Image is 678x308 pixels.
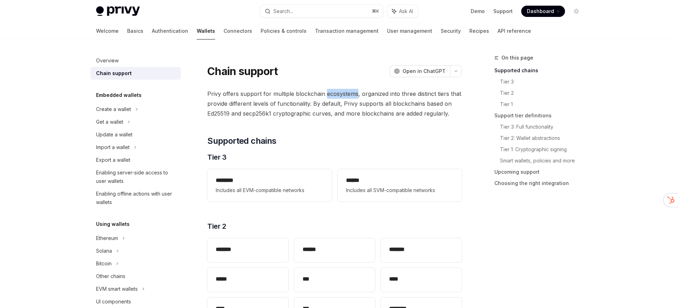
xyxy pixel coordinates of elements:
span: Supported chains [207,135,276,147]
h5: Embedded wallets [96,91,142,99]
a: Demo [471,8,485,15]
span: Includes all EVM-compatible networks [216,186,323,195]
a: Tier 1 [500,99,588,110]
a: API reference [498,23,531,39]
div: Other chains [96,272,125,281]
div: UI components [96,297,131,306]
a: Supported chains [494,65,588,76]
span: Tier 3 [207,152,226,162]
a: Tier 3: Full functionality [500,121,588,133]
a: Welcome [96,23,119,39]
button: Search...⌘K [260,5,383,18]
a: Support [493,8,513,15]
div: Search... [273,7,293,16]
span: Privy offers support for multiple blockchain ecosystems, organized into three distinct tiers that... [207,89,462,118]
a: Enabling server-side access to user wallets [90,166,181,187]
a: Connectors [224,23,252,39]
a: UI components [90,295,181,308]
a: Upcoming support [494,166,588,178]
div: Enabling offline actions with user wallets [96,190,177,207]
span: Dashboard [527,8,554,15]
a: Chain support [90,67,181,80]
h1: Chain support [207,65,278,78]
div: Bitcoin [96,259,112,268]
a: Tier 2: Wallet abstractions [500,133,588,144]
a: Dashboard [521,6,565,17]
a: User management [387,23,432,39]
a: Export a wallet [90,154,181,166]
div: Import a wallet [96,143,130,152]
button: Ask AI [387,5,418,18]
a: **** *Includes all SVM-compatible networks [338,169,462,202]
a: Transaction management [315,23,379,39]
div: Create a wallet [96,105,131,113]
a: Tier 3 [500,76,588,87]
a: Smart wallets, policies and more [500,155,588,166]
a: Overview [90,54,181,67]
button: Open in ChatGPT [389,65,450,77]
span: On this page [501,54,533,62]
div: Ethereum [96,234,118,242]
a: Choosing the right integration [494,178,588,189]
span: Ask AI [399,8,413,15]
a: Wallets [197,23,215,39]
span: Includes all SVM-compatible networks [346,186,453,195]
a: Policies & controls [261,23,307,39]
div: Get a wallet [96,118,123,126]
button: Toggle dark mode [571,6,582,17]
div: Enabling server-side access to user wallets [96,168,177,185]
a: Enabling offline actions with user wallets [90,187,181,209]
span: ⌘ K [372,8,379,14]
span: Tier 2 [207,221,226,231]
a: **** ***Includes all EVM-compatible networks [207,169,332,202]
a: Support tier definitions [494,110,588,121]
h5: Using wallets [96,220,130,228]
div: Chain support [96,69,132,78]
div: Update a wallet [96,130,132,139]
div: Export a wallet [96,156,130,164]
img: light logo [96,6,140,16]
a: Authentication [152,23,188,39]
a: Tier 2 [500,87,588,99]
span: Open in ChatGPT [403,68,446,75]
a: Basics [127,23,143,39]
a: Other chains [90,270,181,283]
a: Tier 1: Cryptographic signing [500,144,588,155]
div: Solana [96,247,112,255]
div: EVM smart wallets [96,285,138,293]
a: Security [441,23,461,39]
div: Overview [96,56,119,65]
a: Recipes [469,23,489,39]
a: Update a wallet [90,128,181,141]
